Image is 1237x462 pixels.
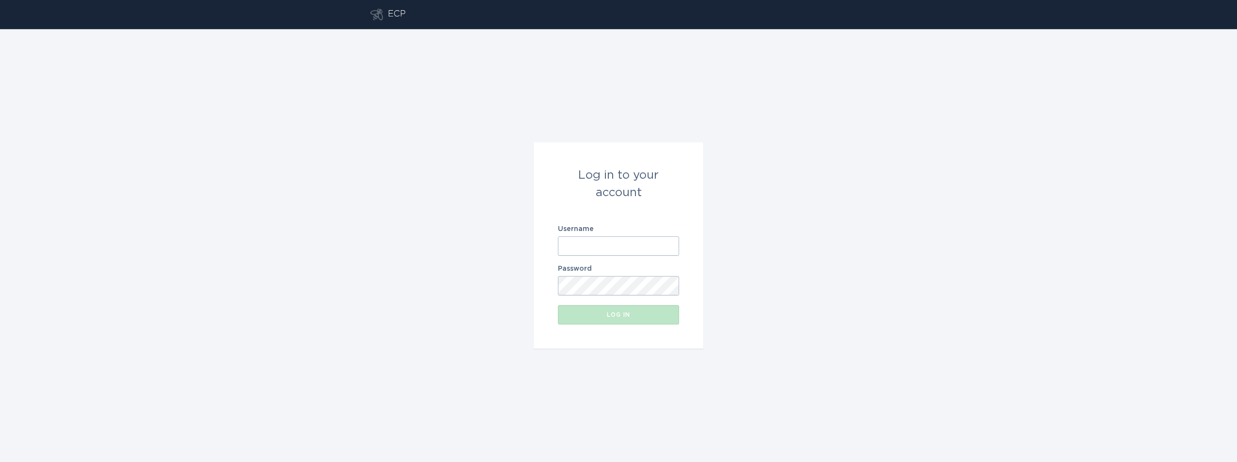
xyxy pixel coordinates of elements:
[563,312,674,318] div: Log in
[558,226,679,232] label: Username
[558,167,679,201] div: Log in to your account
[370,9,383,20] button: Go to dashboard
[388,9,406,20] div: ECP
[558,265,679,272] label: Password
[558,305,679,324] button: Log in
